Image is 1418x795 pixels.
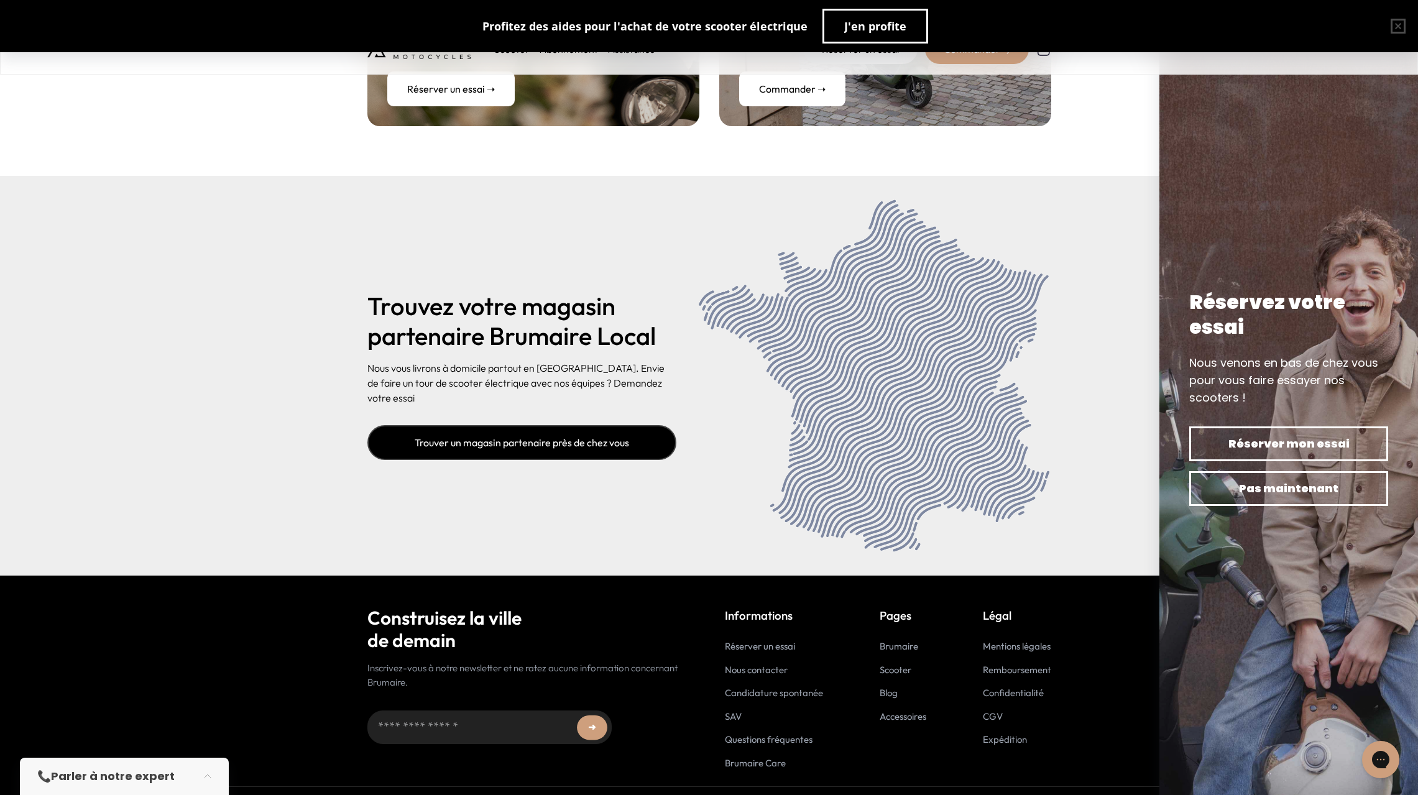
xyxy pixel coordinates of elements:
[1356,737,1406,783] iframe: Gorgias live chat messenger
[725,733,813,745] a: Questions fréquentes
[725,687,823,699] a: Candidature spontanée
[387,71,515,106] a: Réserver un essai ➝
[739,71,845,106] a: Commander ➝
[880,710,926,722] a: Accessoires
[983,687,1044,699] a: Confidentialité
[983,664,1051,676] a: Remboursement
[725,757,786,769] a: Brumaire Care
[983,607,1051,624] p: Légal
[367,710,612,744] input: Adresse email...
[367,425,676,460] a: Trouver un magasin partenaire près de chez vous
[725,710,742,722] a: SAV
[725,640,795,652] a: Réserver un essai
[367,607,694,651] h2: Construisez la ville de demain
[725,607,823,624] p: Informations
[983,640,1051,652] a: Mentions légales
[367,361,676,405] p: Nous vous livrons à domicile partout en [GEOGRAPHIC_DATA]. Envie de faire un tour de scooter élec...
[983,710,1003,722] a: CGV
[725,664,788,676] a: Nous contacter
[880,607,926,624] p: Pages
[696,196,1051,556] img: scooter électrique - Brumaire
[880,664,911,676] a: Scooter
[367,291,676,351] h2: Trouvez votre magasin partenaire Brumaire Local
[983,733,1027,745] a: Expédition
[880,640,918,652] a: Brumaire
[577,715,607,740] button: ➜
[367,661,694,689] p: Inscrivez-vous à notre newsletter et ne ratez aucune information concernant Brumaire.
[880,687,898,699] a: Blog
